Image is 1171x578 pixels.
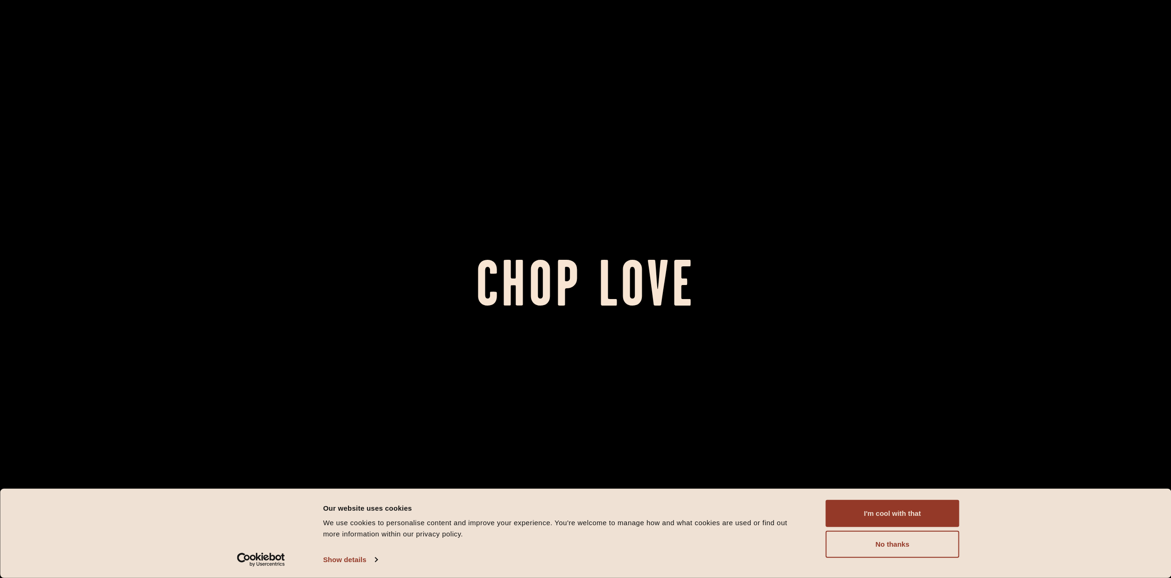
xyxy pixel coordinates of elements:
button: No thanks [826,531,959,558]
div: We use cookies to personalise content and improve your experience. You're welcome to manage how a... [323,517,805,540]
button: I'm cool with that [826,500,959,527]
a: Show details [323,553,377,567]
div: Our website uses cookies [323,502,805,514]
a: Usercentrics Cookiebot - opens in a new window [220,553,302,567]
